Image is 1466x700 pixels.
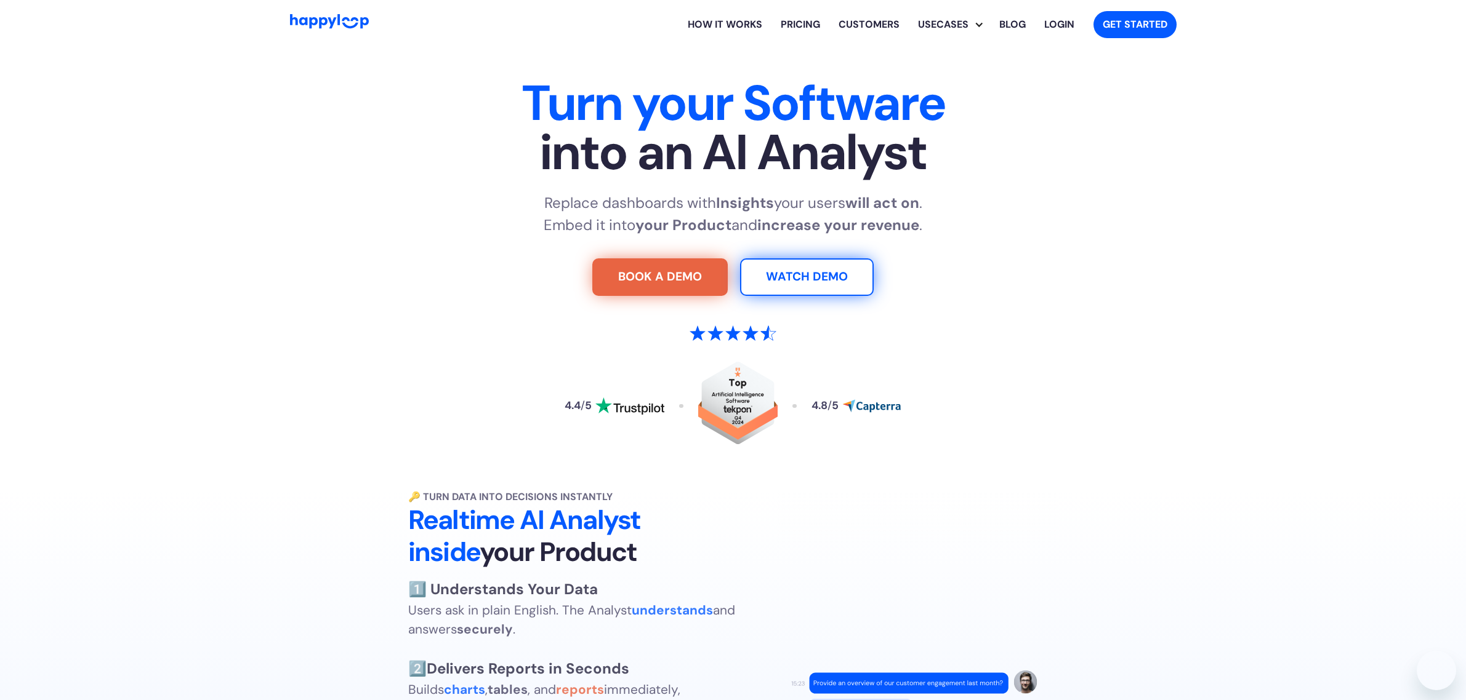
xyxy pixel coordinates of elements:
strong: charts [444,681,485,698]
strong: your Product [635,215,731,234]
strong: tables [488,681,528,698]
a: Learn how HappyLoop works [679,5,771,44]
span: / [581,399,585,412]
a: Watch Demo [740,258,874,296]
strong: 🔑 Turn Data into Decisions Instantly [408,490,613,503]
a: Visit the HappyLoop blog for insights [990,5,1035,44]
a: Read reviews about HappyLoop on Trustpilot [565,397,664,415]
a: View HappyLoop pricing plans [771,5,829,44]
h1: Turn your Software [349,79,1118,177]
span: into an AI Analyst [349,128,1118,177]
a: Get started with HappyLoop [1093,11,1177,38]
div: Explore HappyLoop use cases [909,5,990,44]
div: 4.8 5 [812,400,839,412]
a: Log in to your HappyLoop account [1035,5,1084,44]
strong: reports [556,681,604,698]
span: your Product [480,535,637,569]
div: 4.4 5 [565,400,592,412]
p: Replace dashboards with your users . Embed it into and . [544,192,922,236]
span: / [828,399,832,412]
a: Read reviews about HappyLoop on Tekpon [698,362,778,451]
h2: Realtime AI Analyst inside [408,504,753,568]
strong: Delivers Reports in Seconds [427,659,629,678]
img: HappyLoop Logo [290,14,369,28]
span: Users ask in plain English. The Analyst and answers . [408,602,735,637]
a: Learn how HappyLoop works [829,5,909,44]
strong: increase your revenue [757,215,919,234]
strong: 1️⃣ Understands Your Data [408,579,598,599]
a: Go to Home Page [290,14,369,34]
iframe: Button to launch messaging window [1417,651,1456,690]
span: 2️⃣ [408,659,629,678]
strong: securely [457,621,513,637]
a: Read reviews about HappyLoop on Capterra [812,399,901,413]
div: Usecases [909,17,978,32]
strong: Insights [716,193,774,212]
a: Try For Free [592,258,728,296]
strong: will act on [845,193,919,212]
div: Usecases [918,5,990,44]
strong: understands [632,602,713,618]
